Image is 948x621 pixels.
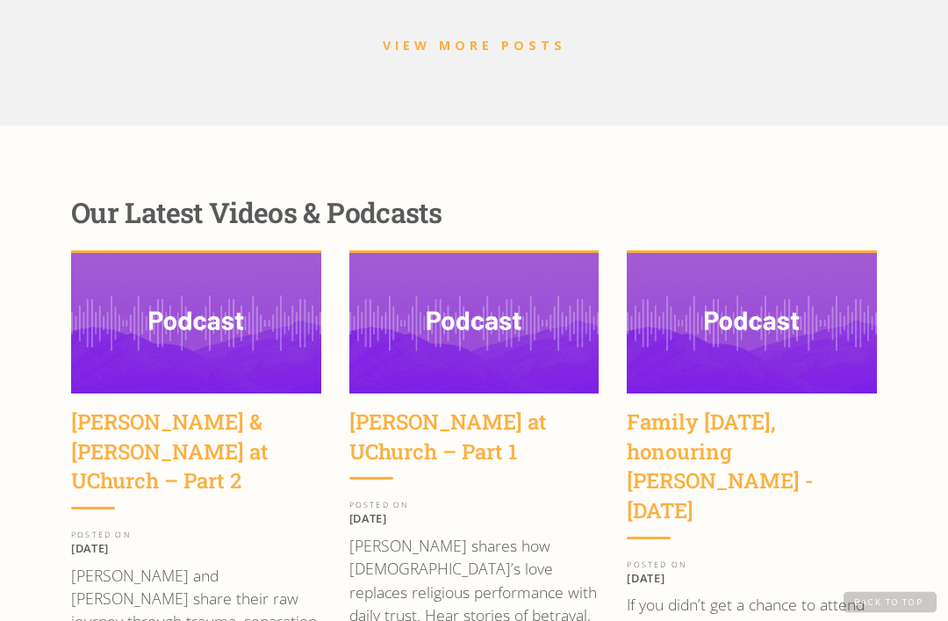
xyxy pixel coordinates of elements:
[349,254,600,394] img: Wayne Jacobsen at UChurch – Part 1
[627,408,877,526] div: Family [DATE], honouring [PERSON_NAME] - [DATE]
[349,512,600,526] p: [DATE]
[71,408,321,497] div: [PERSON_NAME] & [PERSON_NAME] at UChurch – Part 2
[627,572,877,586] p: [DATE]
[71,408,321,508] a: [PERSON_NAME] & [PERSON_NAME] at UChurch – Part 2
[349,408,600,478] a: [PERSON_NAME] at UChurch – Part 1
[71,542,321,556] p: [DATE]
[71,197,877,230] div: Our Latest Videos & Podcasts
[627,408,877,537] a: Family [DATE], honouring [PERSON_NAME] - [DATE]
[349,408,600,467] div: [PERSON_NAME] at UChurch – Part 1
[844,592,937,613] a: Back to Top
[627,254,877,394] img: Family Sunday, honouring Jen Reding - June 9, 2024
[383,38,566,54] a: VIEW MORE POSTS
[71,254,321,394] img: Wayne & Sara Jacobsen at UChurch – Part 2
[627,562,877,570] div: POSTED ON
[349,502,600,510] div: POSTED ON
[71,532,321,540] div: POSTED ON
